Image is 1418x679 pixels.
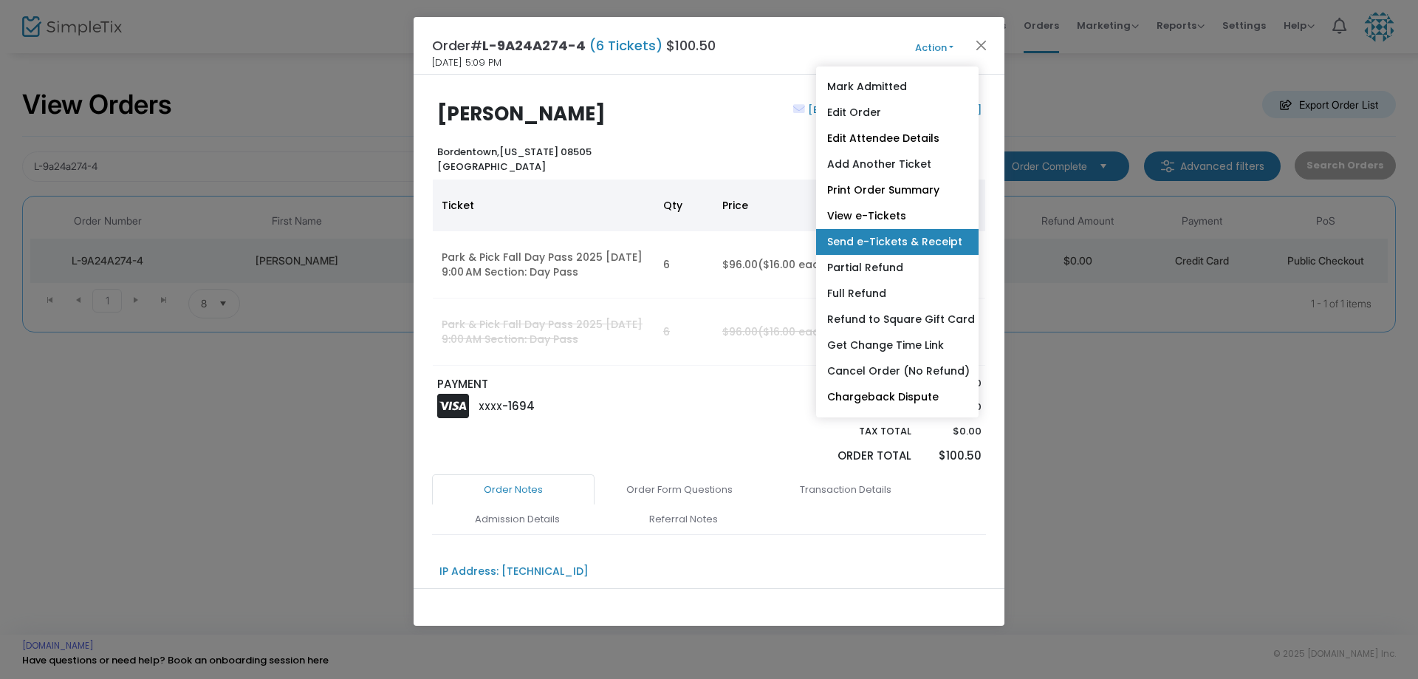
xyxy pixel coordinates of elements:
[890,40,979,56] button: Action
[786,376,911,391] p: Sub total
[816,126,979,151] a: Edit Attendee Details
[816,100,979,126] a: Edit Order
[502,398,535,414] span: -1694
[925,424,981,439] p: $0.00
[972,35,991,55] button: Close
[816,74,979,100] a: Mark Admitted
[433,180,985,366] div: Data table
[654,231,713,298] td: 6
[439,564,589,579] div: IP Address: [TECHNICAL_ID]
[786,424,911,439] p: Tax Total
[654,180,713,231] th: Qty
[816,177,979,203] a: Print Order Summary
[433,298,654,366] td: Park & Pick Fall Day Pass 2025 [DATE] 9:00 AM Section: Day Pass
[598,474,761,505] a: Order Form Questions
[758,324,831,339] span: ($16.00 each)
[816,203,979,229] a: View e-Tickets
[816,281,979,307] a: Full Refund
[758,257,831,272] span: ($16.00 each)
[816,332,979,358] a: Get Change Time Link
[816,229,979,255] a: Send e-Tickets & Receipt
[816,255,979,281] a: Partial Refund
[786,448,911,465] p: Order Total
[432,55,501,70] span: [DATE] 5:09 PM
[479,400,502,413] span: XXXX
[713,231,854,298] td: $96.00
[713,298,854,366] td: $96.00
[586,36,666,55] span: (6 Tickets)
[437,376,702,393] p: PAYMENT
[925,448,981,465] p: $100.50
[602,504,764,535] a: Referral Notes
[432,35,716,55] h4: Order# $100.50
[432,474,595,505] a: Order Notes
[437,100,606,127] b: [PERSON_NAME]
[436,504,598,535] a: Admission Details
[437,145,592,174] b: [US_STATE] 08505 [GEOGRAPHIC_DATA]
[654,298,713,366] td: 6
[482,36,586,55] span: L-9A24A274-4
[713,180,854,231] th: Price
[816,384,979,410] a: Chargeback Dispute
[816,151,979,177] a: Add Another Ticket
[816,358,979,384] a: Cancel Order (No Refund)
[437,145,499,159] span: Bordentown,
[816,307,979,332] a: Refund to Square Gift Card
[433,180,654,231] th: Ticket
[786,400,911,414] p: Service Fee Total
[433,231,654,298] td: Park & Pick Fall Day Pass 2025 [DATE] 9:00 AM Section: Day Pass
[764,474,927,505] a: Transaction Details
